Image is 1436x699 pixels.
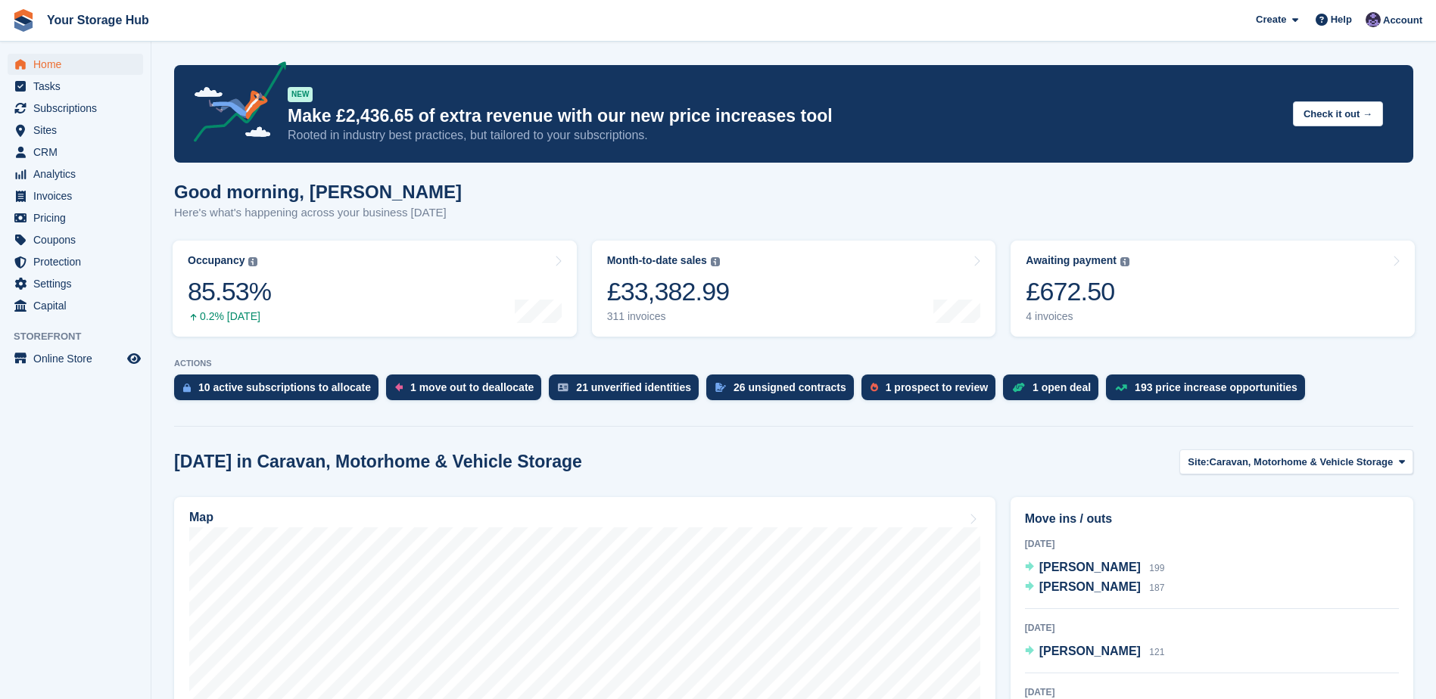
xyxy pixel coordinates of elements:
div: 1 move out to deallocate [410,381,534,393]
span: 199 [1149,563,1164,573]
span: Storefront [14,329,151,344]
img: price-adjustments-announcement-icon-8257ccfd72463d97f412b2fc003d46551f7dbcb40ab6d574587a9cd5c0d94... [181,61,287,148]
a: menu [8,229,143,250]
button: Site: Caravan, Motorhome & Vehicle Storage [1179,449,1413,474]
p: ACTIONS [174,359,1413,368]
h2: Move ins / outs [1025,510,1399,528]
div: Awaiting payment [1026,254,1117,267]
div: 4 invoices [1026,310,1129,323]
a: menu [8,141,143,163]
span: Home [33,54,124,75]
img: contract_signature_icon-13c848040528278c33f63329250d36e43548de30e8caae1d1a13099fd9432cc5.svg [715,383,726,392]
span: Invoices [33,185,124,207]
div: 21 unverified identities [576,381,691,393]
div: 193 price increase opportunities [1135,381,1297,393]
p: Make £2,436.65 of extra revenue with our new price increases tool [288,105,1281,127]
a: menu [8,207,143,228]
div: 0.2% [DATE] [188,310,271,323]
span: Online Store [33,348,124,369]
img: icon-info-grey-7440780725fd019a000dd9b08b2336e03edf1995a4989e88bcd33f0948082b44.svg [1120,257,1129,266]
span: Sites [33,120,124,141]
span: Tasks [33,76,124,97]
span: Create [1256,12,1286,27]
a: 193 price increase opportunities [1106,374,1313,408]
img: price_increase_opportunities-93ffe204e8149a01c8c9dc8f82e8f89637d9d84a8eef4429ea346261dce0b2c0.svg [1115,384,1127,391]
a: Awaiting payment £672.50 4 invoices [1011,241,1415,337]
span: Analytics [33,163,124,185]
button: Check it out → [1293,101,1383,126]
a: 10 active subscriptions to allocate [174,374,386,408]
span: Caravan, Motorhome & Vehicle Storage [1210,455,1394,470]
a: menu [8,163,143,185]
img: verify_identity-adf6edd0f0f0b5bbfe63781bf79b02c33cf7c696d77639b501bdc392416b5a36.svg [558,383,568,392]
a: menu [8,273,143,294]
span: [PERSON_NAME] [1039,645,1141,657]
a: menu [8,348,143,369]
span: [PERSON_NAME] [1039,580,1141,593]
a: menu [8,185,143,207]
div: £33,382.99 [607,276,730,307]
span: Site: [1188,455,1209,470]
h2: [DATE] in Caravan, Motorhome & Vehicle Storage [174,452,582,472]
span: Settings [33,273,124,294]
img: prospect-51fa495bee0391a8d652442698ab0144808aea92771e9ea1ae160a38d050c398.svg [871,383,878,392]
a: 21 unverified identities [549,374,706,408]
div: 1 open deal [1033,381,1091,393]
a: menu [8,98,143,119]
span: Pricing [33,207,124,228]
a: menu [8,251,143,272]
span: Coupons [33,229,124,250]
h1: Good morning, [PERSON_NAME] [174,182,462,202]
div: Occupancy [188,254,245,267]
span: Account [1383,13,1422,28]
span: Help [1331,12,1352,27]
div: Month-to-date sales [607,254,707,267]
p: Rooted in industry best practices, but tailored to your subscriptions. [288,127,1281,144]
img: icon-info-grey-7440780725fd019a000dd9b08b2336e03edf1995a4989e88bcd33f0948082b44.svg [711,257,720,266]
a: 26 unsigned contracts [706,374,861,408]
a: 1 move out to deallocate [386,374,549,408]
img: icon-info-grey-7440780725fd019a000dd9b08b2336e03edf1995a4989e88bcd33f0948082b44.svg [248,257,257,266]
div: [DATE] [1025,537,1399,551]
p: Here's what's happening across your business [DATE] [174,204,462,222]
div: [DATE] [1025,685,1399,699]
img: Liam Beddard [1366,12,1381,27]
a: Occupancy 85.53% 0.2% [DATE] [173,241,577,337]
a: [PERSON_NAME] 187 [1025,578,1165,598]
a: menu [8,120,143,141]
div: 85.53% [188,276,271,307]
div: 10 active subscriptions to allocate [198,381,371,393]
a: Your Storage Hub [41,8,155,33]
a: Month-to-date sales £33,382.99 311 invoices [592,241,996,337]
h2: Map [189,511,213,524]
a: [PERSON_NAME] 121 [1025,642,1165,662]
a: Preview store [125,349,143,368]
span: 121 [1149,647,1164,657]
span: CRM [33,141,124,163]
img: move_outs_to_deallocate_icon-f764333ba52eb49d3ac5e1228854f67142a1ed5810a6f6cc68b1a99e826820c5.svg [395,383,403,392]
a: menu [8,54,143,75]
div: [DATE] [1025,621,1399,635]
div: NEW [288,87,313,102]
a: 1 prospect to review [861,374,1003,408]
span: Subscriptions [33,98,124,119]
img: deal-1b604bf984904fb50ccaf53a9ad4b4a5d6e5aea283cecdc64d6e3604feb123c2.svg [1012,382,1025,393]
span: [PERSON_NAME] [1039,561,1141,573]
span: Protection [33,251,124,272]
span: 187 [1149,582,1164,593]
a: [PERSON_NAME] 199 [1025,558,1165,578]
img: stora-icon-8386f47178a22dfd0bd8f6a31ec36ba5ce8667c1dd55bd0f319d3a0aa187defe.svg [12,9,35,32]
a: menu [8,76,143,97]
a: menu [8,295,143,316]
a: 1 open deal [1003,374,1106,408]
div: 26 unsigned contracts [734,381,846,393]
img: active_subscription_to_allocate_icon-d502201f5373d7db506a760aba3b589e785aa758c864c3986d89f69b8ff3... [183,383,191,393]
div: 1 prospect to review [886,381,988,393]
div: 311 invoices [607,310,730,323]
span: Capital [33,295,124,316]
div: £672.50 [1026,276,1129,307]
